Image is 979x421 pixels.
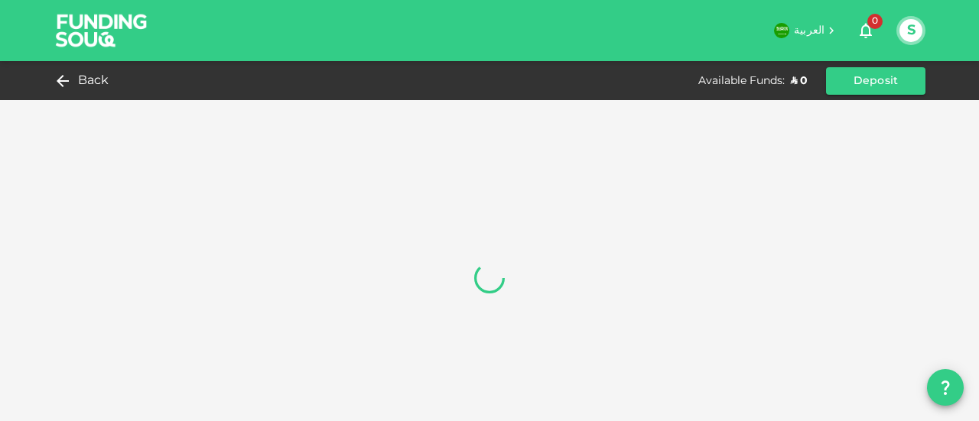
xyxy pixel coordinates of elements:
span: Back [78,70,109,92]
span: 0 [867,14,883,29]
button: 0 [851,15,881,46]
div: Available Funds : [698,73,785,89]
img: flag-sa.b9a346574cdc8950dd34b50780441f57.svg [774,23,789,38]
button: S [899,19,922,42]
button: question [927,369,964,406]
button: Deposit [826,67,925,95]
span: العربية [794,25,825,36]
div: ʢ 0 [791,73,808,89]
